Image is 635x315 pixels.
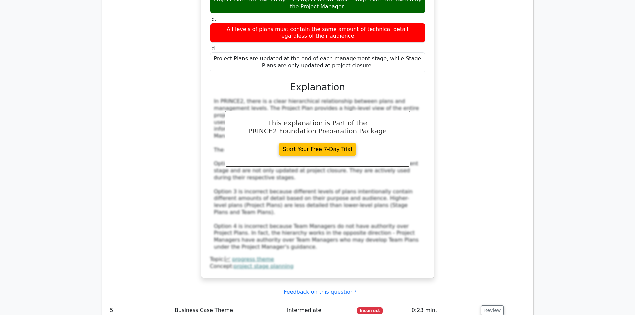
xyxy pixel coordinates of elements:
span: c. [212,16,216,22]
span: d. [212,45,217,52]
div: Concept: [210,263,425,270]
div: All levels of plans must contain the same amount of technical detail regardless of their audience. [210,23,425,43]
span: Incorrect [357,307,383,314]
div: Project Plans are updated at the end of each management stage, while Stage Plans are only updated... [210,52,425,72]
a: progress theme [232,256,274,262]
h3: Explanation [214,82,421,93]
div: In PRINCE2, there is a clear hierarchical relationship between plans and management levels. The P... [214,98,421,251]
a: project stage planning [234,263,294,269]
a: Feedback on this question? [284,289,356,295]
div: Topic: [210,256,425,263]
a: Start Your Free 7-Day Trial [279,143,357,156]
